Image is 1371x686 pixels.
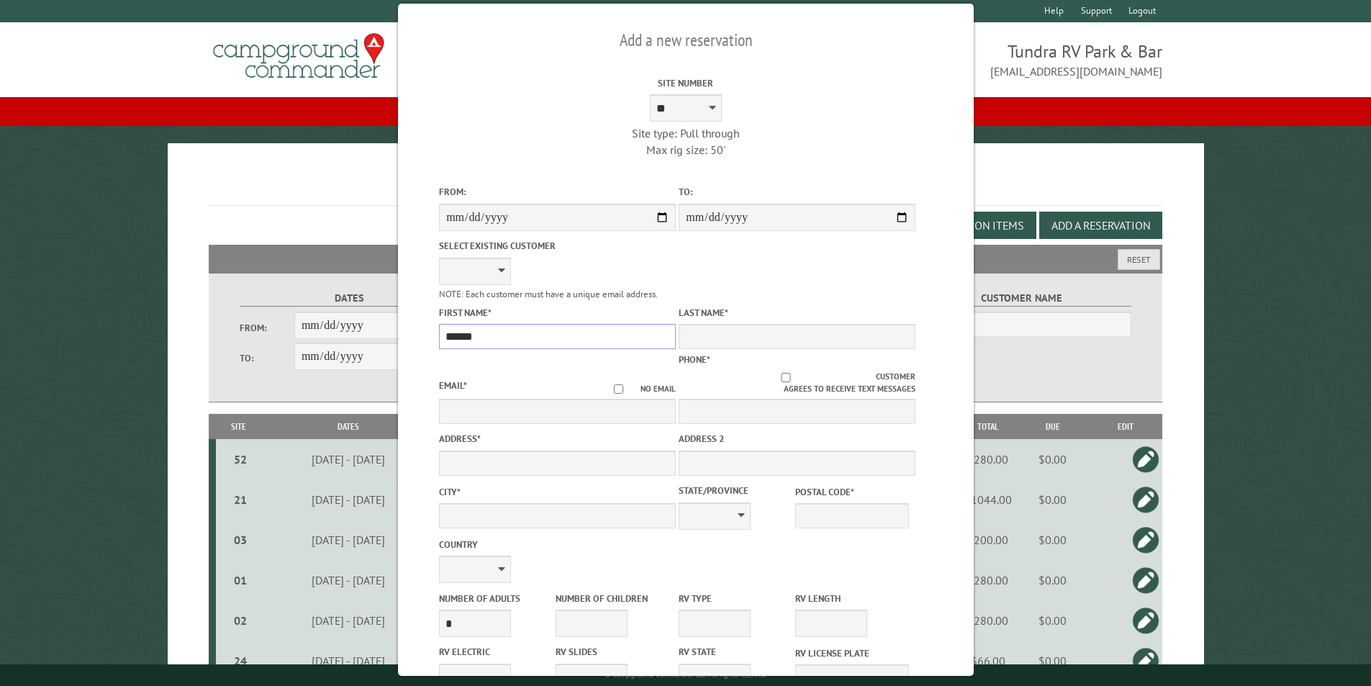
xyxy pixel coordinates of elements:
label: Customer Name [912,290,1131,307]
label: To: [240,351,294,365]
div: 52 [222,452,260,466]
label: To: [679,185,915,199]
label: From: [439,185,676,199]
label: RV Electric [439,645,553,659]
label: Phone [679,353,710,366]
label: Country [439,538,676,551]
label: Site Number [567,76,804,90]
td: $66.00 [959,641,1017,681]
label: Number of Children [556,592,669,605]
div: [DATE] - [DATE] [264,613,432,628]
div: Site type: Pull through [567,125,804,141]
small: © Campground Commander LLC. All rights reserved. [605,670,767,680]
label: Address [439,432,676,446]
h2: Add a new reservation [439,27,933,54]
td: $1044.00 [959,479,1017,520]
div: 01 [222,573,260,587]
td: $0.00 [1017,439,1089,479]
label: First Name [439,306,676,320]
div: 21 [222,492,260,507]
div: 24 [222,654,260,668]
td: $200.00 [959,520,1017,560]
label: No email [597,383,676,395]
button: Add a Reservation [1039,212,1162,239]
th: Due [1017,414,1089,439]
input: Customer agrees to receive text messages [695,373,876,382]
td: $0.00 [1017,520,1089,560]
div: 02 [222,613,260,628]
th: Dates [262,414,434,439]
td: $0.00 [1017,641,1089,681]
small: NOTE: Each customer must have a unique email address. [439,288,658,300]
th: Edit [1089,414,1162,439]
label: Customer agrees to receive text messages [679,371,915,395]
div: Max rig size: 50' [567,142,804,158]
label: Dates [240,290,459,307]
img: Campground Commander [209,28,389,84]
label: RV Slides [556,645,669,659]
h2: Filters [209,245,1163,272]
label: Number of Adults [439,592,553,605]
th: Total [959,414,1017,439]
div: [DATE] - [DATE] [264,533,432,547]
td: $0.00 [1017,600,1089,641]
label: Address 2 [679,432,915,446]
th: Site [216,414,262,439]
label: RV State [679,645,792,659]
div: [DATE] - [DATE] [264,573,432,587]
div: 03 [222,533,260,547]
input: No email [597,384,641,394]
td: $0.00 [1017,479,1089,520]
label: RV Type [679,592,792,605]
label: Email [439,379,467,392]
label: City [439,485,676,499]
label: Last Name [679,306,915,320]
div: [DATE] - [DATE] [264,452,432,466]
td: $0.00 [1017,560,1089,600]
label: Postal Code [795,485,909,499]
h1: Reservations [209,166,1163,206]
div: [DATE] - [DATE] [264,654,432,668]
label: RV License Plate [795,646,909,660]
div: [DATE] - [DATE] [264,492,432,507]
button: Edit Add-on Items [913,212,1036,239]
label: RV Length [795,592,909,605]
button: Reset [1118,249,1160,270]
td: $280.00 [959,560,1017,600]
td: $280.00 [959,600,1017,641]
label: From: [240,321,294,335]
label: Select existing customer [439,239,676,253]
label: State/Province [679,484,792,497]
td: $280.00 [959,439,1017,479]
